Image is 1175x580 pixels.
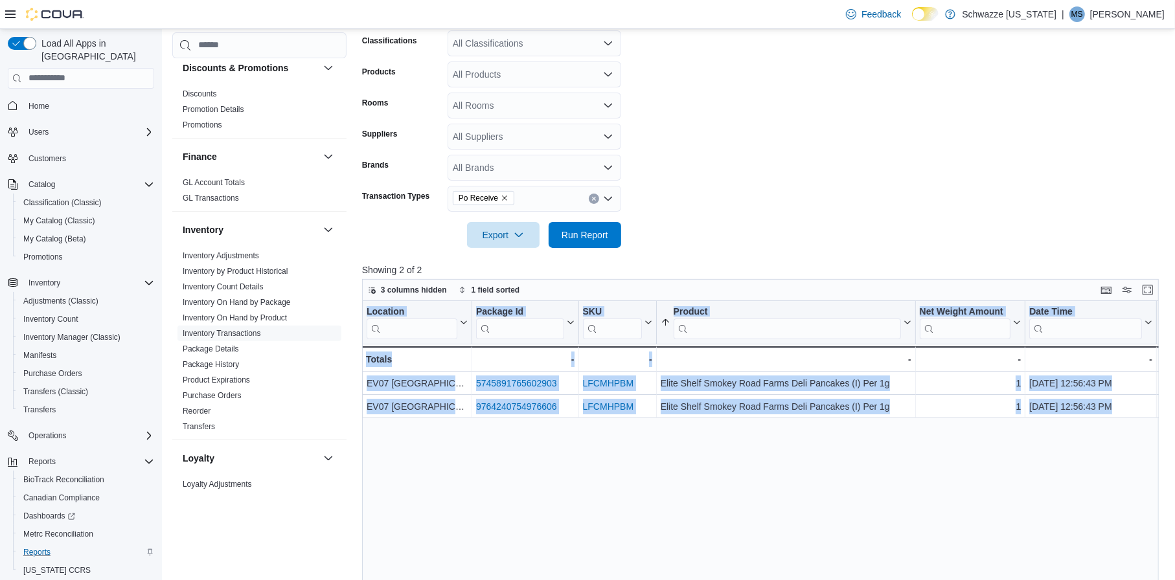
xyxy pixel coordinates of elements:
[23,296,98,306] span: Adjustments (Classic)
[183,479,252,489] span: Loyalty Adjustments
[183,375,250,385] span: Product Expirations
[919,306,1021,339] button: Net Weight Amount
[18,490,105,506] a: Canadian Compliance
[183,61,318,74] button: Discounts & Promotions
[183,452,214,465] h3: Loyalty
[18,508,80,524] a: Dashboards
[362,36,417,46] label: Classifications
[18,472,109,487] a: BioTrack Reconciliation
[1069,6,1085,22] div: Mia statkus
[1090,6,1165,22] p: [PERSON_NAME]
[23,252,63,262] span: Promotions
[453,282,525,298] button: 1 field sorted
[582,351,652,367] div: -
[183,328,261,339] span: Inventory Transactions
[475,222,532,248] span: Export
[459,192,498,205] span: Po Receive
[23,350,56,361] span: Manifests
[1029,399,1152,414] div: [DATE] 12:56:43 PM
[23,124,54,140] button: Users
[183,267,288,276] a: Inventory by Product Historical
[18,508,154,524] span: Dashboards
[919,306,1010,339] div: Net Weight Amount
[582,306,652,339] button: SKU
[23,368,82,379] span: Purchase Orders
[1029,375,1152,391] div: [DATE] 12:56:43 PM
[23,151,71,166] a: Customers
[23,124,154,140] span: Users
[183,120,222,130] span: Promotions
[183,194,239,203] a: GL Transactions
[23,428,154,443] span: Operations
[183,360,239,369] a: Package History
[18,384,93,399] a: Transfers (Classic)
[18,293,154,309] span: Adjustments (Classic)
[23,405,56,415] span: Transfers
[23,275,154,291] span: Inventory
[3,427,159,445] button: Operations
[18,231,91,247] a: My Catalog (Beta)
[26,8,84,21] img: Cova
[183,178,245,187] a: GL Account Totals
[13,507,159,525] a: Dashboards
[476,306,564,318] div: Package Id
[183,89,217,98] a: Discounts
[183,61,288,74] h3: Discounts & Promotions
[29,179,55,190] span: Catalog
[183,329,261,338] a: Inventory Transactions
[18,402,154,418] span: Transfers
[18,249,154,265] span: Promotions
[362,98,389,108] label: Rooms
[18,329,154,345] span: Inventory Manager (Classic)
[1099,282,1114,298] button: Keyboard shortcuts
[23,234,86,244] span: My Catalog (Beta)
[1071,6,1083,22] span: Ms
[367,399,468,414] div: EV07 [GEOGRAPHIC_DATA]
[321,149,336,164] button: Finance
[673,306,900,318] div: Product
[321,60,336,76] button: Discounts & Promotions
[453,191,514,205] span: Po Receive
[172,86,347,138] div: Discounts & Promotions
[18,311,84,327] a: Inventory Count
[912,7,939,21] input: Dark Mode
[23,98,154,114] span: Home
[13,292,159,310] button: Adjustments (Classic)
[23,547,51,557] span: Reports
[919,351,1021,367] div: -
[1029,351,1152,367] div: -
[29,101,49,111] span: Home
[183,452,318,465] button: Loyalty
[18,348,62,363] a: Manifests
[23,150,154,166] span: Customers
[3,149,159,168] button: Customers
[13,194,159,212] button: Classification (Classic)
[23,386,88,397] span: Transfers (Classic)
[172,476,347,513] div: Loyalty
[366,351,468,367] div: Totals
[13,401,159,419] button: Transfers
[183,282,264,292] span: Inventory Count Details
[13,383,159,401] button: Transfers (Classic)
[919,306,1010,318] div: Net Weight Amount
[1029,306,1142,339] div: Date Time
[321,451,336,466] button: Loyalty
[603,69,613,80] button: Open list of options
[183,390,242,401] span: Purchase Orders
[183,150,318,163] button: Finance
[18,472,154,487] span: BioTrack Reconciliation
[589,194,599,204] button: Clear input
[919,375,1021,391] div: 1
[18,544,56,560] a: Reports
[23,454,154,469] span: Reports
[18,213,154,229] span: My Catalog (Classic)
[3,452,159,471] button: Reports
[29,430,67,441] span: Operations
[13,364,159,383] button: Purchase Orders
[18,526,98,542] a: Metrc Reconciliation
[183,421,215,432] span: Transfers
[18,526,154,542] span: Metrc Reconciliation
[183,407,211,416] a: Reorder
[23,177,154,192] span: Catalog
[183,298,291,307] a: Inventory On Hand by Package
